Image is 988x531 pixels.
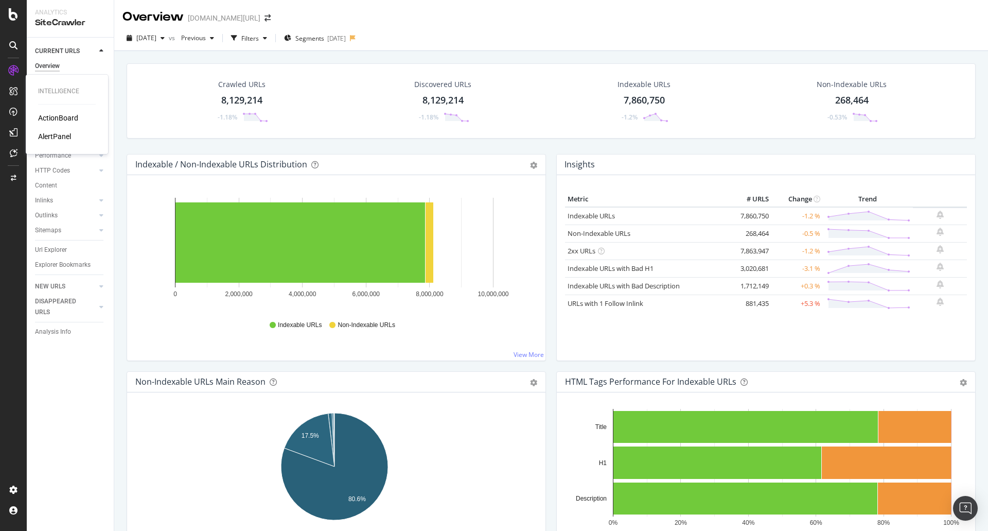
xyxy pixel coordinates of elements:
[568,281,680,290] a: Indexable URLs with Bad Description
[241,34,259,43] div: Filters
[35,165,96,176] a: HTTP Codes
[877,519,890,526] text: 80%
[730,207,771,225] td: 7,860,750
[135,159,307,169] div: Indexable / Non-Indexable URLs Distribution
[576,495,607,502] text: Description
[135,376,266,387] div: Non-Indexable URLs Main Reason
[530,379,537,386] div: gear
[35,281,65,292] div: NEW URLS
[835,94,869,107] div: 268,464
[730,260,771,277] td: 3,020,681
[122,8,184,26] div: Overview
[35,281,96,292] a: NEW URLS
[177,33,206,42] span: Previous
[35,46,80,57] div: CURRENT URLS
[771,260,823,277] td: -3.1 %
[817,79,887,90] div: Non-Indexable URLs
[35,260,91,270] div: Explorer Bookmarks
[771,295,823,312] td: +5.3 %
[38,87,96,96] div: Intelligence
[742,519,754,526] text: 40%
[35,260,107,270] a: Explorer Bookmarks
[35,225,61,236] div: Sitemaps
[568,211,615,220] a: Indexable URLs
[35,296,96,318] a: DISAPPEARED URLS
[280,30,350,46] button: Segments[DATE]
[730,225,771,242] td: 268,464
[295,34,324,43] span: Segments
[422,94,464,107] div: 8,129,214
[568,264,654,273] a: Indexable URLs with Bad H1
[38,113,78,123] a: ActionBoard
[771,277,823,295] td: +0.3 %
[35,46,96,57] a: CURRENT URLS
[327,34,346,43] div: [DATE]
[624,94,665,107] div: 7,860,750
[135,192,534,311] svg: A chart.
[35,210,96,221] a: Outlinks
[218,79,266,90] div: Crawled URLs
[38,131,71,142] a: AlertPanel
[730,295,771,312] td: 881,435
[730,192,771,207] th: # URLS
[289,290,316,298] text: 4,000,000
[771,242,823,260] td: -1.2 %
[730,277,771,295] td: 1,712,149
[937,298,944,306] div: bell-plus
[35,180,57,191] div: Content
[478,290,508,298] text: 10,000,000
[338,321,395,330] span: Non-Indexable URLs
[35,195,53,206] div: Inlinks
[609,519,618,526] text: 0%
[35,8,105,17] div: Analytics
[937,211,944,219] div: bell-plus
[136,33,156,42] span: 2025 Sep. 12th
[35,61,107,72] a: Overview
[35,327,107,337] a: Analysis Info
[35,245,107,255] a: Url Explorer
[135,409,534,528] svg: A chart.
[771,192,823,207] th: Change
[122,30,169,46] button: [DATE]
[937,228,944,236] div: bell-plus
[177,30,218,46] button: Previous
[173,290,177,298] text: 0
[771,225,823,242] td: -0.5 %
[568,246,595,255] a: 2xx URLs
[169,33,177,42] span: vs
[302,432,319,439] text: 17.5%
[937,245,944,253] div: bell-plus
[414,79,471,90] div: Discovered URLs
[937,263,944,271] div: bell-plus
[823,192,913,207] th: Trend
[35,150,96,161] a: Performance
[419,113,438,122] div: -1.18%
[937,280,944,288] div: bell-plus
[617,79,671,90] div: Indexable URLs
[35,210,58,221] div: Outlinks
[771,207,823,225] td: -1.2 %
[530,162,537,169] div: gear
[564,158,595,172] h4: Insights
[348,495,366,503] text: 80.6%
[599,459,607,467] text: H1
[568,299,643,308] a: URLs with 1 Follow Inlink
[264,14,271,22] div: arrow-right-arrow-left
[827,113,847,122] div: -0.53%
[953,496,978,521] div: Open Intercom Messenger
[568,229,630,238] a: Non-Indexable URLs
[225,290,253,298] text: 2,000,000
[35,225,96,236] a: Sitemaps
[35,17,105,29] div: SiteCrawler
[514,350,544,359] a: View More
[35,245,67,255] div: Url Explorer
[35,296,87,318] div: DISAPPEARED URLS
[35,165,70,176] div: HTTP Codes
[416,290,444,298] text: 8,000,000
[218,113,237,122] div: -1.18%
[35,150,71,161] div: Performance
